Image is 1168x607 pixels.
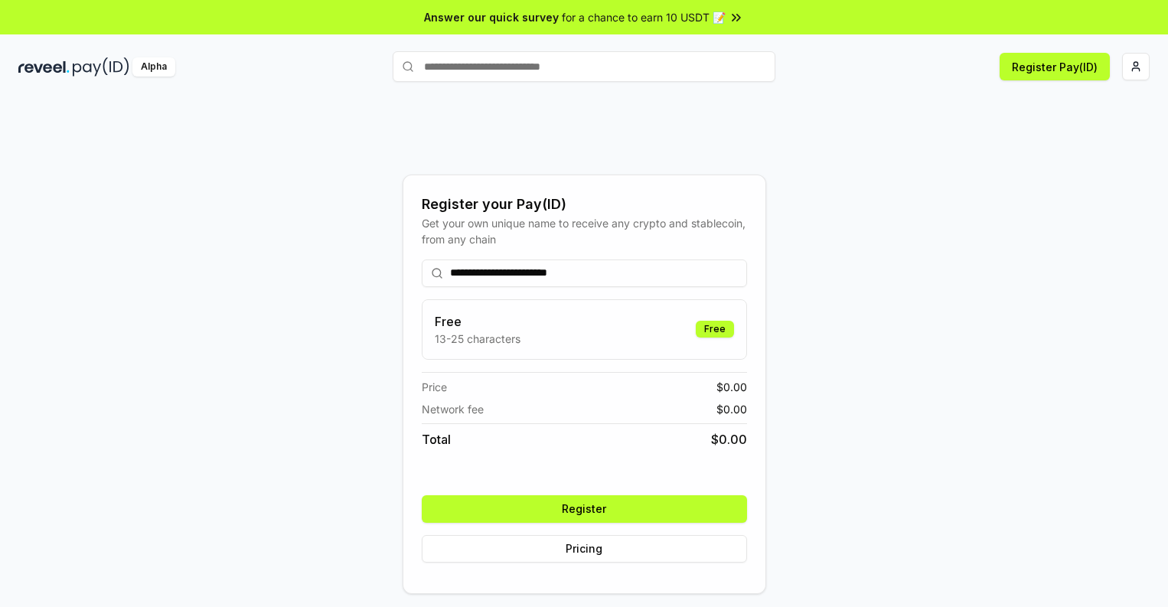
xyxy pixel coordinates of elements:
[422,194,747,215] div: Register your Pay(ID)
[18,57,70,77] img: reveel_dark
[716,379,747,395] span: $ 0.00
[422,215,747,247] div: Get your own unique name to receive any crypto and stablecoin, from any chain
[422,401,484,417] span: Network fee
[73,57,129,77] img: pay_id
[435,331,520,347] p: 13-25 characters
[422,379,447,395] span: Price
[422,495,747,523] button: Register
[1000,53,1110,80] button: Register Pay(ID)
[422,535,747,563] button: Pricing
[424,9,559,25] span: Answer our quick survey
[422,430,451,449] span: Total
[696,321,734,338] div: Free
[716,401,747,417] span: $ 0.00
[562,9,726,25] span: for a chance to earn 10 USDT 📝
[132,57,175,77] div: Alpha
[435,312,520,331] h3: Free
[711,430,747,449] span: $ 0.00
